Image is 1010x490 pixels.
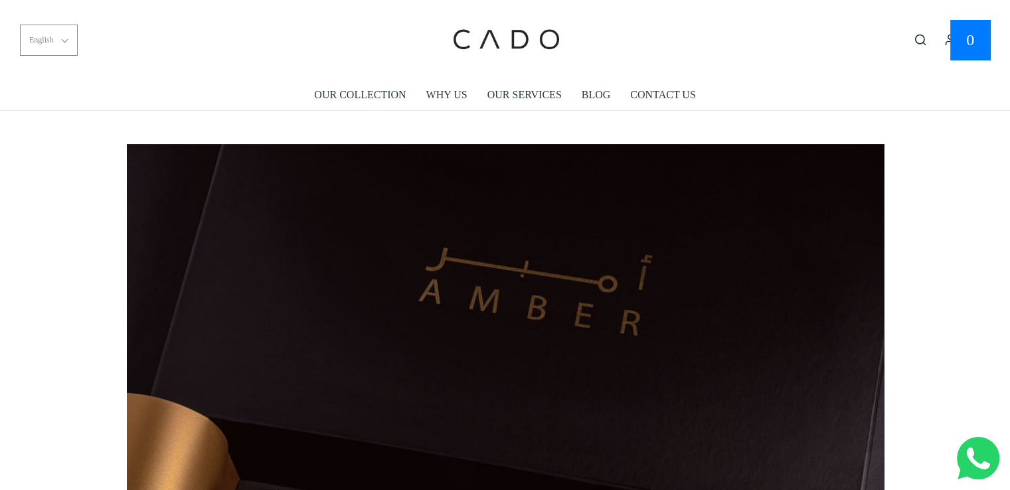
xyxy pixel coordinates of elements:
a: OUR COLLECTION [314,80,406,110]
span: Last name [379,1,422,12]
a: OUR SERVICES [487,80,562,110]
a: BLOG [582,80,611,110]
img: Whatsapp [957,437,999,479]
a: CONTACT US [630,80,695,110]
button: English [20,25,78,56]
span: Company name [379,56,444,66]
span: Number of gifts [379,110,442,121]
span: English [29,34,54,46]
span: 0 [966,27,974,52]
img: cadogifting [449,10,562,70]
a: WHY US [426,80,467,110]
button: Open search bar [908,33,932,47]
